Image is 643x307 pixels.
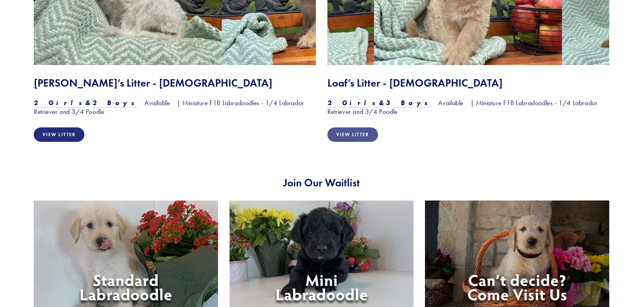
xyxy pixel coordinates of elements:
h2: Loaf’s Litter - [DEMOGRAPHIC_DATA] [327,76,610,89]
a: View Litter [34,127,84,142]
em: 2 Girls [327,99,379,107]
a: 2 Girls [34,99,85,108]
em: 3 Boys [386,99,431,107]
em: 2 Girls [34,99,85,107]
a: 2 Boys [92,99,138,108]
a: View Litter [327,127,378,142]
em: & [379,99,386,107]
h3: Available | Miniature F1B Labradoodles - 1/4 Labrador Retriever and 3/4 Poodle [327,98,610,116]
em: 2 Boys [92,99,138,107]
h2: Join Our Waitlist [34,176,609,189]
h2: [PERSON_NAME]’s Litter - [DEMOGRAPHIC_DATA] [34,76,316,89]
a: 2 Girls [327,99,379,108]
h3: Available | Miniature F1B Labradoodles - 1/4 Labrador Retriever and 3/4 Poodle [34,98,316,116]
em: & [85,99,92,107]
a: 3 Boys [386,99,431,108]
